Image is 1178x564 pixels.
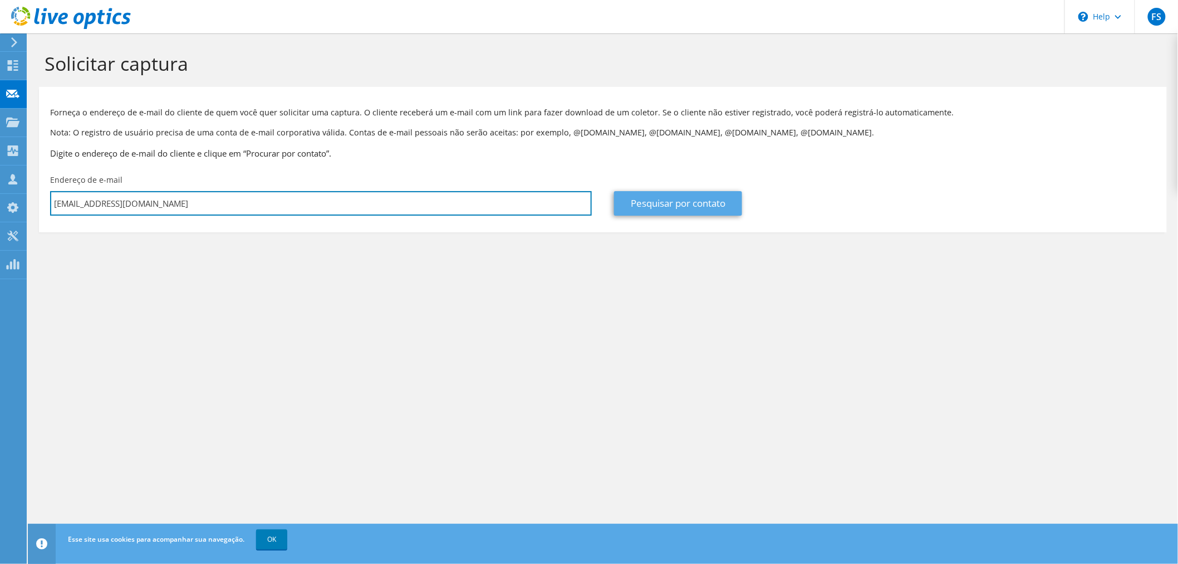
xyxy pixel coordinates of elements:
a: OK [256,529,287,550]
h3: Digite o endereço de e-mail do cliente e clique em “Procurar por contato”. [50,147,1156,159]
h1: Solicitar captura [45,52,1156,75]
a: Pesquisar por contato [614,191,742,216]
p: Forneça o endereço de e-mail do cliente de quem você quer solicitar uma captura. O cliente recebe... [50,106,1156,119]
span: Esse site usa cookies para acompanhar sua navegação. [68,534,244,544]
span: FS [1148,8,1166,26]
p: Nota: O registro de usuário precisa de uma conta de e-mail corporativa válida. Contas de e-mail p... [50,127,1156,139]
svg: \n [1078,12,1088,22]
label: Endereço de e-mail [50,174,122,186]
